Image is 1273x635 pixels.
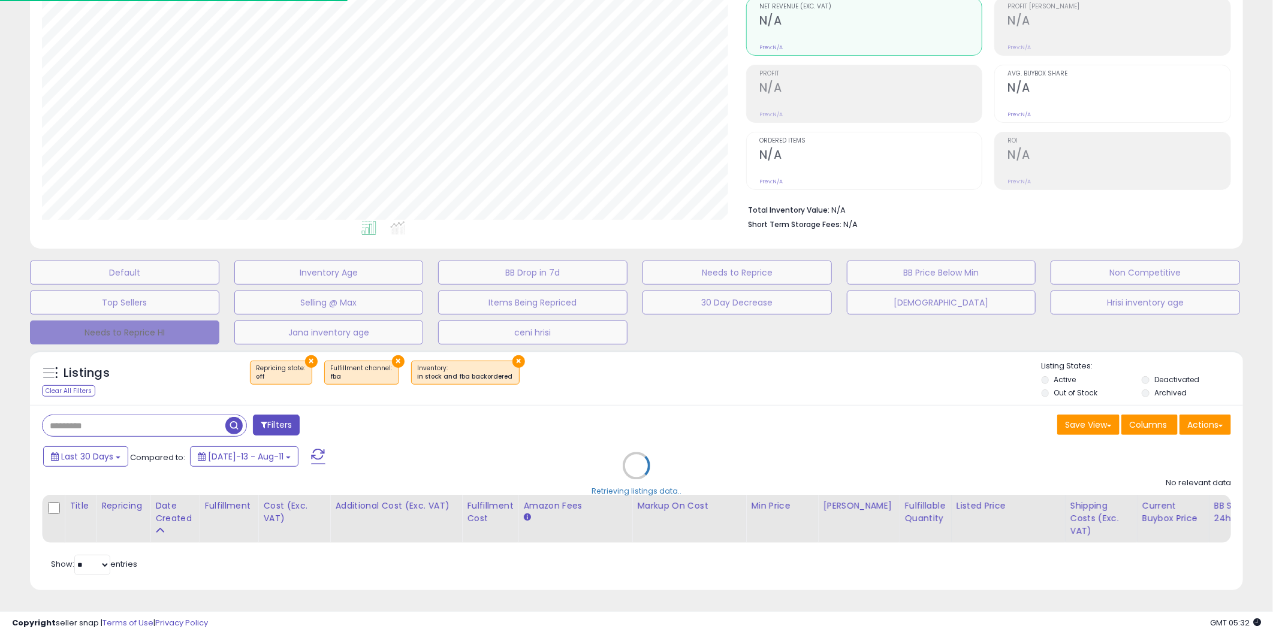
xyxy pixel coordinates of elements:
h2: N/A [759,148,982,164]
button: Non Competitive [1051,261,1240,285]
button: Selling @ Max [234,291,424,315]
small: Prev: N/A [759,111,783,118]
span: N/A [843,219,858,230]
small: Prev: N/A [1007,178,1031,185]
b: Short Term Storage Fees: [748,219,841,229]
small: Prev: N/A [1007,44,1031,51]
h2: N/A [1007,81,1230,97]
span: Profit [PERSON_NAME] [1007,4,1230,10]
span: Avg. Buybox Share [1007,71,1230,77]
span: Net Revenue (Exc. VAT) [759,4,982,10]
h2: N/A [1007,148,1230,164]
button: 30 Day Decrease [642,291,832,315]
button: Jana inventory age [234,320,424,344]
h2: N/A [759,81,982,97]
span: ROI [1007,138,1230,144]
div: seller snap | | [12,618,208,629]
button: Default [30,261,219,285]
span: Ordered Items [759,138,982,144]
button: Needs to Reprice HI [30,320,219,344]
small: Prev: N/A [759,178,783,185]
li: N/A [748,202,1222,216]
a: Terms of Use [102,617,153,628]
button: Items Being Repriced [438,291,628,315]
b: Total Inventory Value: [748,205,829,215]
button: ceni hrisi [438,320,628,344]
button: BB Drop in 7d [438,261,628,285]
button: Top Sellers [30,291,219,315]
a: Privacy Policy [155,617,208,628]
small: Prev: N/A [759,44,783,51]
h2: N/A [1007,14,1230,30]
span: Profit [759,71,982,77]
button: Inventory Age [234,261,424,285]
button: BB Price Below Min [847,261,1036,285]
span: 2025-09-11 05:32 GMT [1210,617,1261,628]
button: Hrisi inventory age [1051,291,1240,315]
strong: Copyright [12,617,56,628]
h2: N/A [759,14,982,30]
small: Prev: N/A [1007,111,1031,118]
button: [DEMOGRAPHIC_DATA] [847,291,1036,315]
button: Needs to Reprice [642,261,832,285]
div: Retrieving listings data.. [592,486,681,497]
